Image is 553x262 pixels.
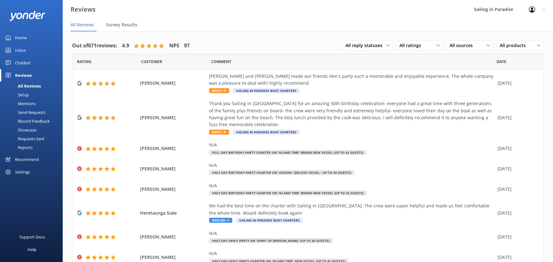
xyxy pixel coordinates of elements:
[28,243,36,256] div: Help
[184,42,190,50] h4: 97
[140,233,206,240] span: [PERSON_NAME]
[209,150,366,155] span: Full Day Birthday Party Charter on 'Island Time' BRAND NEW VESSEL (up to 42 guests)
[4,134,45,143] div: Requests Sent
[15,56,30,69] div: Chatbot
[209,250,494,257] div: N/A
[498,186,535,193] div: [DATE]
[236,218,303,223] span: Sailing In Paradise Boat Charters
[72,42,117,50] h4: Out of 671 reviews:
[9,11,45,21] img: yonder-white-logo.png
[209,182,494,189] div: N/A
[498,233,535,240] div: [DATE]
[497,59,506,65] span: Date
[4,82,63,90] a: All Reviews
[169,42,179,50] h4: NPS
[4,108,63,117] a: Send Requests
[4,126,63,134] a: Showcase
[498,80,535,87] div: [DATE]
[4,99,36,108] div: Mentions
[498,145,535,152] div: [DATE]
[4,108,45,117] div: Send Requests
[4,134,63,143] a: Requests Sent
[140,210,206,217] span: Heretaunga Siale
[211,59,231,65] span: Question
[498,114,535,121] div: [DATE]
[209,100,494,128] div: Thank you Sailing in [GEOGRAPHIC_DATA] for an amazing 50th birthday celebration- everyone had a g...
[209,130,229,135] span: Reply
[15,44,26,56] div: Inbox
[498,254,535,261] div: [DATE]
[4,90,63,99] a: Setup
[498,210,535,217] div: [DATE]
[140,114,206,121] span: [PERSON_NAME]
[140,254,206,261] span: [PERSON_NAME]
[71,4,96,14] h3: Reviews
[399,42,425,49] span: All ratings
[15,31,27,44] div: Home
[209,88,229,93] span: Reply
[4,117,50,126] div: Record Feedback
[233,88,300,93] span: Sailing In Paradise Boat Charters
[4,117,63,126] a: Record Feedback
[15,153,39,166] div: Recommend
[209,162,494,169] div: N/A
[498,165,535,172] div: [DATE]
[71,22,94,28] span: All Reviews
[4,143,33,152] div: Reports
[209,238,333,243] span: Half Day Hen's Party on 'Spirit of [PERSON_NAME]' (up to 30 guests)
[19,231,45,243] div: Support Docs
[209,202,494,217] div: We had the best time on the charter with Sailing in [GEOGRAPHIC_DATA]. The crew were super helpfu...
[209,73,494,87] div: [PERSON_NAME] and [PERSON_NAME] made our friends Hen's party such a memorable and enjoyable exper...
[209,190,367,195] span: Half Day Birthday Party Charter on 'Island Time' BRAND NEW VESSEL (up to 42 guests)
[209,142,494,148] div: N/A
[345,42,386,49] span: All reply statuses
[450,42,477,49] span: All sources
[141,59,162,65] span: Date
[4,126,36,134] div: Showcase
[4,143,63,152] a: Reports
[15,166,30,178] div: Settings
[4,82,41,90] div: All Reviews
[4,90,29,99] div: Setup
[140,80,206,87] span: [PERSON_NAME]
[140,165,206,172] span: [PERSON_NAME]
[233,130,300,135] span: Sailing In Paradise Boat Charters
[209,230,494,237] div: N/A
[209,170,354,175] span: Half Day Birthday Party Charter on 'Oceans' (DELUXE vessel - up to 30 guests)
[77,59,92,65] span: Date
[122,42,129,50] h4: 4.9
[140,186,206,193] span: [PERSON_NAME]
[209,218,232,223] span: Replied
[106,22,137,28] span: Survey Results
[140,145,206,152] span: [PERSON_NAME]
[4,99,63,108] a: Mentions
[15,69,32,82] div: Reviews
[500,42,529,49] span: All products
